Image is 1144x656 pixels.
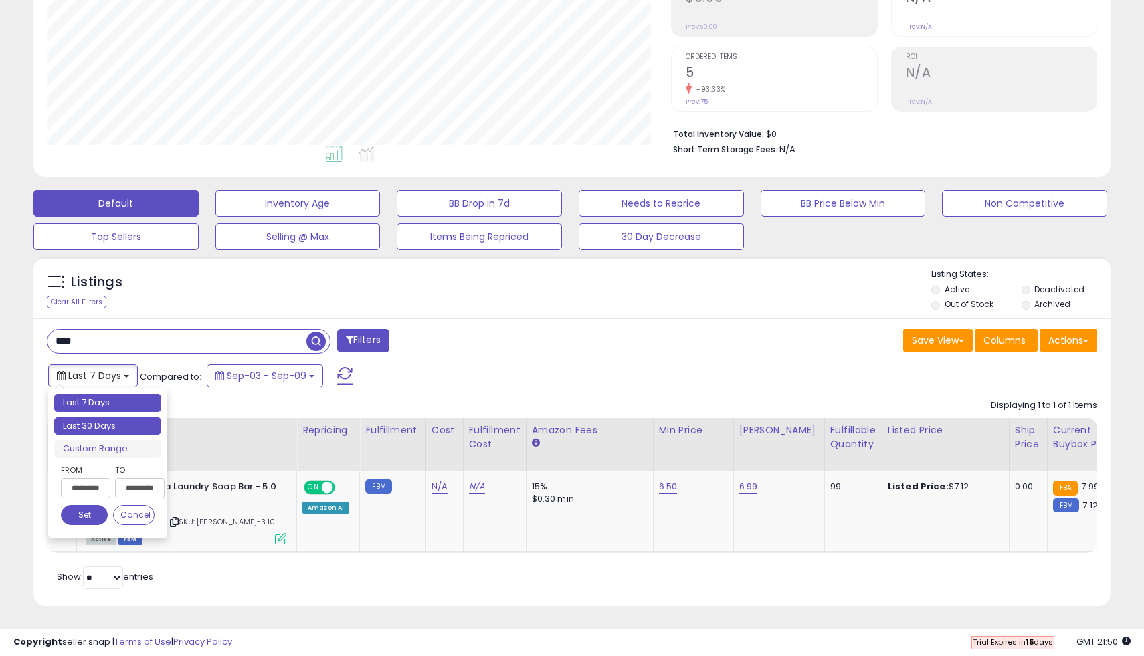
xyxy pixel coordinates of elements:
p: Listing States: [931,268,1110,281]
a: 6.50 [659,480,678,494]
div: 15% [532,481,643,493]
div: Title [82,423,291,437]
b: Total Inventory Value: [673,128,764,140]
span: All listings currently available for purchase on Amazon [86,534,116,545]
div: Displaying 1 to 1 of 1 items [991,399,1097,412]
button: Inventory Age [215,190,381,217]
small: Prev: $0.00 [686,23,717,31]
button: BB Price Below Min [761,190,926,217]
div: Clear All Filters [47,296,106,308]
div: Fulfillable Quantity [830,423,876,451]
span: Sep-03 - Sep-09 [227,369,306,382]
button: Items Being Repriced [397,223,562,250]
button: Default [33,190,199,217]
span: 7.12 [1082,499,1098,512]
span: ROI [906,53,1097,61]
span: Compared to: [140,370,201,383]
a: Terms of Use [114,635,171,648]
label: To [115,463,155,477]
div: 99 [830,481,872,493]
a: Privacy Policy [173,635,232,648]
div: Min Price [659,423,728,437]
small: Prev: N/A [906,23,932,31]
b: Short Term Storage Fees: [673,144,777,155]
span: 7.99 [1081,480,1099,493]
small: -93.33% [692,84,726,94]
div: Amazon AI [302,502,349,514]
span: OFF [333,482,355,494]
span: ON [305,482,322,494]
button: Columns [975,329,1038,352]
button: Filters [337,329,389,352]
span: Ordered Items [686,53,876,61]
li: Last 30 Days [54,417,161,435]
b: 15 [1026,637,1034,647]
span: Columns [983,334,1026,347]
strong: Copyright [13,635,62,648]
h2: N/A [906,65,1097,83]
button: Actions [1040,329,1097,352]
a: N/A [432,480,448,494]
button: 30 Day Decrease [579,223,744,250]
span: | SKU: [PERSON_NAME]-3.10 [168,516,275,527]
div: Fulfillment [365,423,419,437]
div: Cost [432,423,458,437]
span: FBM [118,534,142,545]
div: seller snap | | [13,636,232,649]
button: BB Drop in 7d [397,190,562,217]
button: Selling @ Max [215,223,381,250]
label: Active [945,284,969,295]
button: Top Sellers [33,223,199,250]
button: Non Competitive [942,190,1107,217]
small: FBM [1053,498,1079,512]
span: N/A [779,143,795,156]
span: Show: entries [57,570,153,583]
b: Listed Price: [888,480,949,493]
button: Last 7 Days [48,364,138,387]
h5: Listings [71,273,122,292]
div: [PERSON_NAME] [739,423,819,437]
label: Archived [1034,298,1070,310]
small: Prev: N/A [906,98,932,106]
div: Amazon Fees [532,423,648,437]
label: Deactivated [1034,284,1084,295]
div: Current Buybox Price [1053,423,1122,451]
label: From [61,463,108,477]
label: Out of Stock [945,298,993,310]
button: Needs to Reprice [579,190,744,217]
b: Fels Naptha Laundry Soap Bar - 5.0 oz - 2 pk [116,481,278,509]
h2: 5 [686,65,876,83]
span: 2025-09-17 21:50 GMT [1076,635,1131,648]
div: $0.30 min [532,493,643,505]
small: Amazon Fees. [532,437,540,449]
span: Last 7 Days [68,369,121,382]
a: 6.99 [739,480,758,494]
button: Cancel [113,505,155,525]
div: $7.12 [888,481,999,493]
button: Set [61,505,108,525]
span: Trial Expires in days [973,637,1053,647]
button: Save View [903,329,973,352]
li: Last 7 Days [54,394,161,412]
div: Repricing [302,423,354,437]
div: 0.00 [1015,481,1037,493]
div: ASIN: [86,481,286,543]
li: Custom Range [54,440,161,458]
small: Prev: 75 [686,98,708,106]
small: FBA [1053,481,1078,496]
li: $0 [673,125,1087,141]
a: N/A [469,480,485,494]
small: FBM [365,479,391,494]
div: Ship Price [1015,423,1042,451]
div: Fulfillment Cost [469,423,520,451]
div: Listed Price [888,423,1004,437]
button: Sep-03 - Sep-09 [207,364,323,387]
